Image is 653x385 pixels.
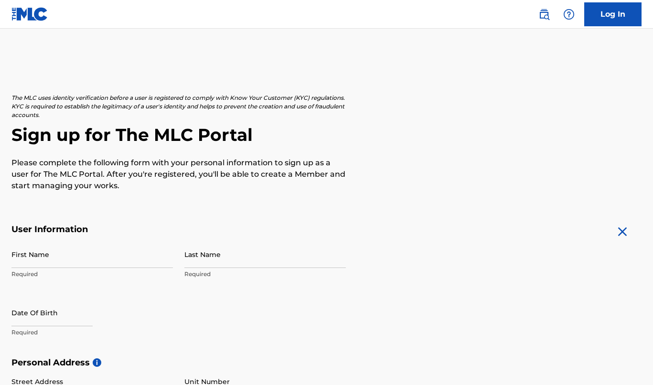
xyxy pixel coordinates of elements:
p: The MLC uses identity verification before a user is registered to comply with Know Your Customer ... [11,94,346,119]
div: Help [559,5,578,24]
iframe: Chat Widget [605,339,653,385]
p: Required [11,270,173,278]
span: i [93,358,101,367]
img: search [538,9,550,20]
p: Please complete the following form with your personal information to sign up as a user for The ML... [11,157,346,192]
h5: User Information [11,224,346,235]
img: MLC Logo [11,7,48,21]
p: Required [11,328,173,337]
img: help [563,9,575,20]
img: close [615,224,630,239]
h2: Sign up for The MLC Portal [11,124,642,146]
h5: Personal Address [11,357,642,368]
a: Public Search [535,5,554,24]
a: Log In [584,2,642,26]
p: Required [184,270,346,278]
